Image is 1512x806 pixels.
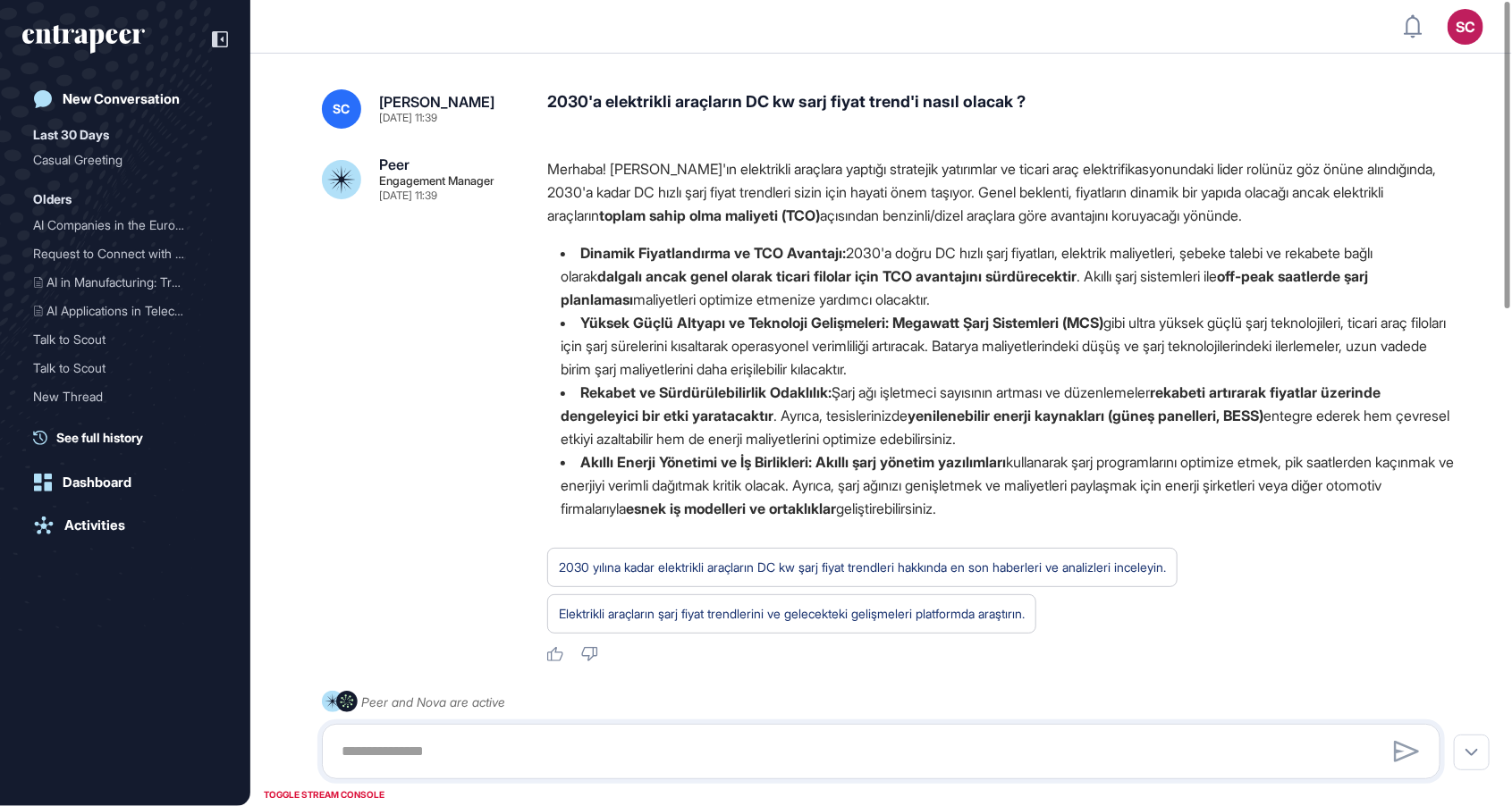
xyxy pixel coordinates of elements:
[547,157,1455,227] p: Merhaba! [PERSON_NAME]'ın elektrikli araçlara yaptığı stratejik yatırımlar ve ticari araç elektri...
[559,556,1166,579] div: 2030 yılına kadar elektrikli araçların DC kw şarj fiyat trendleri hakkında en son haberleri ve an...
[64,517,125,533] div: Activities
[33,382,203,411] div: New Thread
[1448,9,1483,45] button: SC
[580,383,832,401] strong: Rekabet ve Sürdürülebilirlik Odaklılık:
[33,354,217,382] div: Talk to Scout
[22,25,145,54] div: entrapeer-logo
[547,311,1455,381] li: gibi ultra yüksek güçlü şarj teknolojileri, ticari araç filoları için şarj sürelerini kısaltarak ...
[547,381,1455,450] li: Şarj ağı işletmeci sayısının artması ve düzenlemeler . Ayrıca, tesislerinizde entegre ederek hem ...
[559,602,1025,625] div: Elektrikli araçların şarj fiyat trendlerini ve gelecekteki gelişmeleri platformda araştırın.
[815,453,1006,471] strong: Akıllı şarj yönetim yazılımları
[580,314,889,332] strong: Yüksek Güçlü Altyapı ve Teknoloji Gelişmeleri:
[63,474,131,491] div: Dashboard
[33,124,109,146] div: Last 30 Days
[626,500,836,517] strong: esnek iş modelleri ve ortaklıklar
[33,239,203,268] div: Request to Connect with T...
[33,268,217,297] div: AI in Manufacturing: Transforming Processes and Enhancing Efficiency
[56,428,143,447] span: See full history
[259,784,389,806] div: TOGGLE STREAM CONSOLE
[22,81,228,117] a: New Conversation
[33,325,217,354] div: Talk to Scout
[362,691,506,713] div: Peer and Nova are active
[33,354,203,382] div: Talk to Scout
[547,89,1455,129] div: 2030'a elektrikli araçların DC kw sarj fiyat trend'i nasıl olacak ?
[597,267,1077,285] strong: dalgalı ancak genel olarak ticari filolar için TCO avantajını sürdürecektir
[33,428,228,447] a: See full history
[892,314,1103,332] strong: Megawatt Şarj Sistemleri (MCS)
[33,268,203,297] div: AI in Manufacturing: Tran...
[22,508,228,543] a: Activities
[33,325,203,354] div: Talk to Scout
[33,146,217,174] div: Casual Greeting
[63,91,180,107] div: New Conversation
[33,297,217,325] div: AI Applications in Telecommunications: A Comprehensive Scouting Report
[908,407,1263,424] strong: yenilenebilir enerji kaynakları (güneş panelleri, BESS)
[33,211,203,239] div: AI Companies in the Europ...
[379,175,494,187] div: Engagement Manager
[547,450,1455,520] li: kullanarak şarj programlarını optimize etmek, pik saatlerden kaçınmak ve enerjiyi verimli dağıtma...
[580,453,812,471] strong: Akıllı Enerji Yönetimi ve İş Birlikleri:
[33,411,203,440] div: Recent Use Cases of Gold ...
[334,102,351,116] span: SC
[599,206,820,224] strong: toplam sahip olma maliyeti (TCO)
[33,297,203,325] div: AI Applications in Teleco...
[547,241,1455,311] li: 2030'a doğru DC hızlı şarj fiyatları, elektrik maliyetleri, şebeke talebi ve rekabete bağlı olara...
[33,382,217,411] div: New Thread
[33,411,217,440] div: Recent Use Cases of Gold in the Financial Landscape
[379,190,437,201] div: [DATE] 11:39
[379,95,494,109] div: [PERSON_NAME]
[580,244,846,262] strong: Dinamik Fiyatlandırma ve TCO Avantajı:
[379,113,437,123] div: [DATE] 11:39
[379,157,410,172] div: Peer
[33,239,217,268] div: Request to Connect with Tracy
[33,189,72,210] div: Olders
[33,211,217,239] div: AI Companies in the European Finance Industry
[22,465,228,500] a: Dashboard
[33,146,203,174] div: Casual Greeting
